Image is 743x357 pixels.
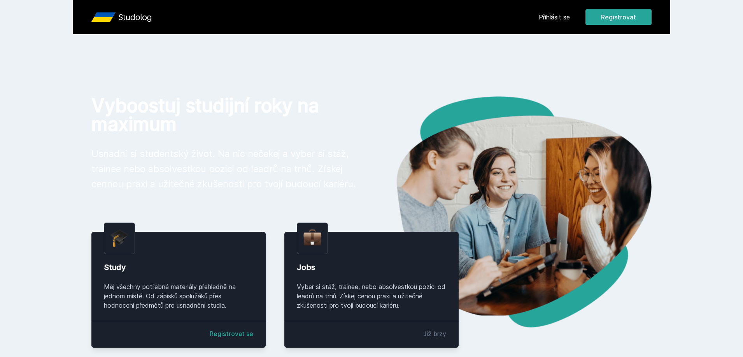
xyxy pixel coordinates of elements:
div: Vyber si stáž, trainee, nebo absolvestkou pozici od leadrů na trhů. Získej cenou praxi a užitečné... [297,282,446,310]
a: Přihlásit se [539,12,570,22]
div: Study [104,262,253,273]
div: Měj všechny potřebné materiály přehledně na jednom místě. Od zápisků spolužáků přes hodnocení pře... [104,282,253,310]
div: Již brzy [423,329,446,338]
div: Jobs [297,262,446,273]
p: Usnadni si studentský život. Na nic nečekej a vyber si stáž, trainee nebo absolvestkou pozici od ... [91,146,359,192]
button: Registrovat [585,9,652,25]
img: briefcase.png [303,228,321,247]
a: Registrovat se [210,329,253,338]
img: graduation-cap.png [110,229,128,247]
img: hero.png [371,96,652,327]
h1: Vyboostuj studijní roky na maximum [91,96,359,134]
